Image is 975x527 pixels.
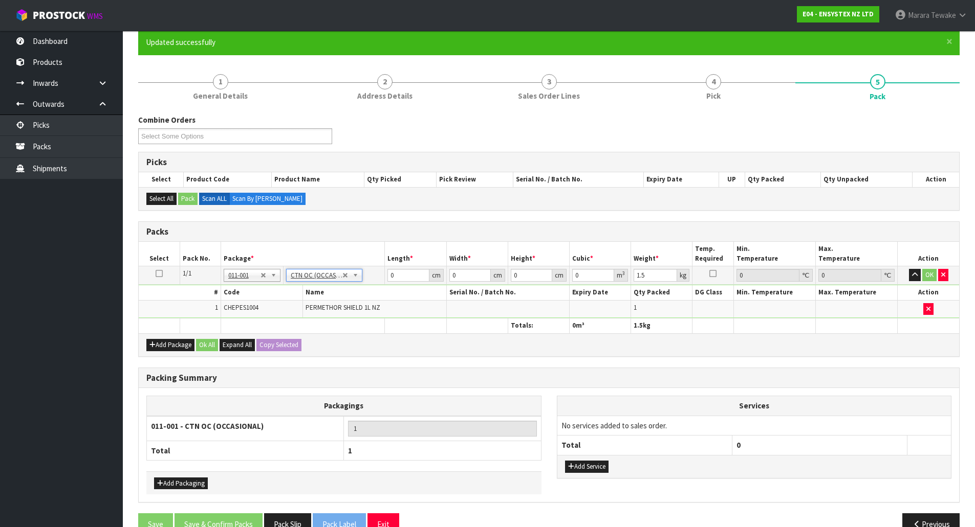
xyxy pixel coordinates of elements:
[881,269,895,282] div: ℃
[557,436,732,455] th: Total
[552,269,567,282] div: cm
[797,6,879,22] a: E04 - ENSYSTEX NZ LTD
[745,172,820,187] th: Qty Packed
[870,74,885,89] span: 5
[446,242,508,266] th: Width
[303,285,447,300] th: Name
[228,269,261,282] span: 011-001
[692,242,733,266] th: Temp. Required
[815,242,897,266] th: Max. Temperature
[541,74,557,89] span: 3
[184,172,272,187] th: Product Code
[622,270,625,277] sup: 3
[518,90,580,101] span: Sales Order Lines
[946,34,952,49] span: ×
[272,172,364,187] th: Product Name
[898,242,959,266] th: Action
[913,172,959,187] th: Action
[557,396,951,416] th: Services
[803,10,874,18] strong: E04 - ENSYSTEX NZ LTD
[151,421,264,431] strong: 011-001 - CTN OC (OCCASIONAL)
[631,242,692,266] th: Weight
[736,440,741,450] span: 0
[908,10,929,20] span: Marara
[614,269,628,282] div: m
[213,74,228,89] span: 1
[706,74,721,89] span: 4
[898,285,959,300] th: Action
[87,11,103,21] small: WMS
[634,321,643,330] span: 1.5
[513,172,644,187] th: Serial No. / Batch No.
[146,193,177,205] button: Select All
[733,242,815,266] th: Min. Temperature
[570,285,631,300] th: Expiry Date
[146,157,951,167] h3: Picks
[364,172,437,187] th: Qty Picked
[644,172,719,187] th: Expiry Date
[33,9,85,22] span: ProStock
[446,285,569,300] th: Serial No. / Batch No.
[820,172,912,187] th: Qty Unpacked
[677,269,689,282] div: kg
[570,318,631,333] th: m³
[491,269,505,282] div: cm
[357,90,413,101] span: Address Details
[922,269,937,281] button: OK
[199,193,230,205] label: Scan ALL
[146,339,194,351] button: Add Package
[256,339,301,351] button: Copy Selected
[348,446,352,455] span: 1
[221,285,302,300] th: Code
[733,285,815,300] th: Min. Temperature
[229,193,306,205] label: Scan By [PERSON_NAME]
[146,373,951,383] h3: Packing Summary
[224,303,258,312] span: CHEPES1004
[799,269,813,282] div: ℃
[870,91,885,102] span: Pack
[196,339,218,351] button: Ok All
[139,285,221,300] th: #
[385,242,446,266] th: Length
[572,321,576,330] span: 0
[154,477,208,490] button: Add Packaging
[437,172,513,187] th: Pick Review
[15,9,28,21] img: cube-alt.png
[508,242,569,266] th: Height
[221,242,385,266] th: Package
[178,193,198,205] button: Pack
[147,396,541,416] th: Packagings
[139,242,180,266] th: Select
[138,114,196,125] label: Combine Orders
[306,303,380,312] span: PERMETHOR SHIELD 1L NZ
[692,285,733,300] th: DG Class
[147,441,344,460] th: Total
[631,318,692,333] th: kg
[815,285,897,300] th: Max. Temperature
[146,37,215,47] span: Updated successfully
[706,90,721,101] span: Pick
[220,339,255,351] button: Expand All
[570,242,631,266] th: Cubic
[291,269,342,282] span: CTN OC (OCCASIONAL)
[931,10,956,20] span: Tewake
[719,172,745,187] th: UP
[146,227,951,237] h3: Packs
[215,303,218,312] span: 1
[557,416,951,435] td: No services added to sales order.
[429,269,444,282] div: cm
[634,303,637,312] span: 1
[223,340,252,349] span: Expand All
[180,242,221,266] th: Pack No.
[377,74,393,89] span: 2
[565,461,609,473] button: Add Service
[139,172,184,187] th: Select
[193,90,248,101] span: General Details
[508,318,569,333] th: Totals:
[631,285,692,300] th: Qty Packed
[183,269,191,278] span: 1/1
